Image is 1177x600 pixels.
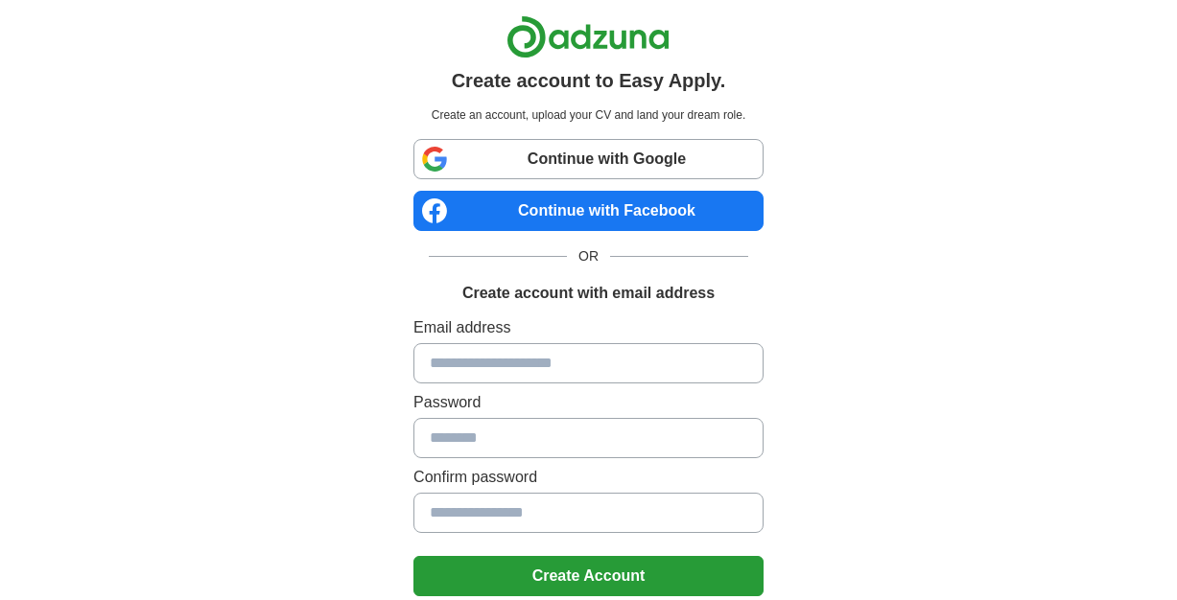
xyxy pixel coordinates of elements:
label: Email address [413,316,764,339]
label: Confirm password [413,466,764,489]
label: Password [413,391,764,414]
a: Continue with Google [413,139,764,179]
a: Continue with Facebook [413,191,764,231]
span: OR [567,246,610,266]
p: Create an account, upload your CV and land your dream role. [417,106,760,124]
h1: Create account to Easy Apply. [452,66,726,95]
button: Create Account [413,556,764,596]
img: Adzuna logo [506,15,670,58]
h1: Create account with email address [462,282,715,305]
